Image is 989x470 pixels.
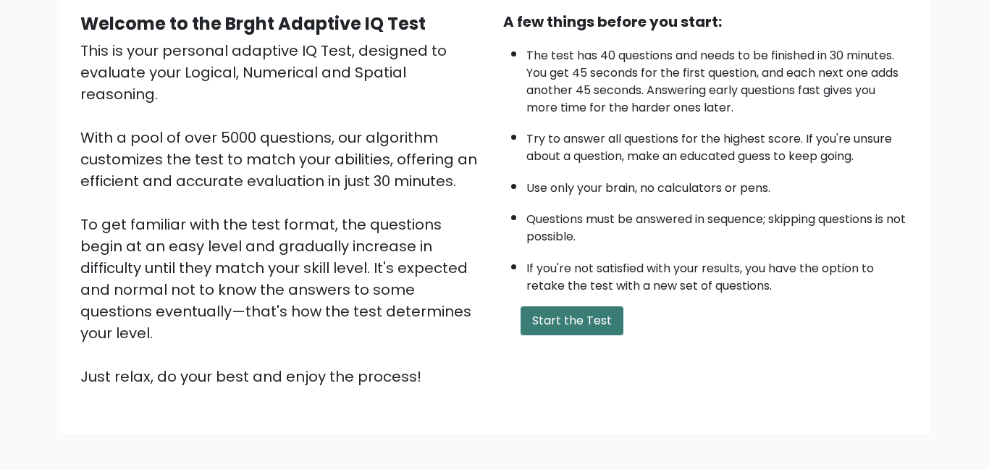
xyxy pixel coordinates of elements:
[526,172,909,197] li: Use only your brain, no calculators or pens.
[526,123,909,165] li: Try to answer all questions for the highest score. If you're unsure about a question, make an edu...
[526,40,909,117] li: The test has 40 questions and needs to be finished in 30 minutes. You get 45 seconds for the firs...
[80,12,426,35] b: Welcome to the Brght Adaptive IQ Test
[503,11,909,33] div: A few things before you start:
[521,306,623,335] button: Start the Test
[526,203,909,246] li: Questions must be answered in sequence; skipping questions is not possible.
[526,253,909,295] li: If you're not satisfied with your results, you have the option to retake the test with a new set ...
[80,40,486,387] div: This is your personal adaptive IQ Test, designed to evaluate your Logical, Numerical and Spatial ...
